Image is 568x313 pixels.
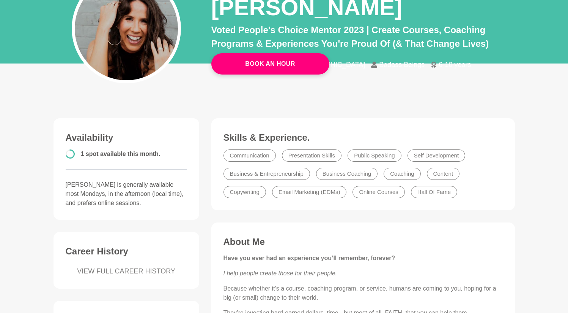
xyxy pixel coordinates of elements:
[211,61,371,68] li: [GEOGRAPHIC_DATA], [GEOGRAPHIC_DATA]
[371,61,431,68] li: Badass Beings
[66,246,187,257] h3: Career History
[211,23,515,51] p: Voted People’s Choice Mentor 2023 | Create Courses, Coaching Programs & Experiences You're Proud ...
[223,270,337,276] em: I help people create those for their people.
[223,284,503,302] p: Because whether it’s a course, coaching program, or service, humans are coming to you, hoping for...
[66,180,187,208] p: [PERSON_NAME] is generally available most Mondays, in the afternoon (local time), and prefers onl...
[211,53,329,75] button: Book An Hour
[66,132,187,143] h3: Availability
[431,61,477,68] li: 6-10 years
[66,266,187,276] a: VIEW FULL CAREER HISTORY
[81,151,160,157] span: 1 spot available this month.
[223,255,395,261] strong: Have you ever had an experience you’ll remember, forever?
[223,132,503,143] h3: Skills & Experience.
[223,236,503,248] h3: About Me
